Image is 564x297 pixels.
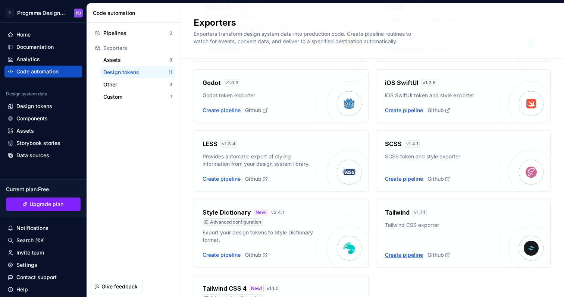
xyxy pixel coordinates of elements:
a: Storybook stories [4,137,82,149]
div: Storybook stories [16,139,60,147]
div: Current plan : Free [6,186,81,193]
h4: Tailwind CSS 4 [203,284,247,293]
a: Analytics [4,53,82,65]
button: Assets8 [100,54,175,66]
button: Create pipeline [385,251,423,259]
div: Settings [16,261,37,269]
div: Documentation [16,43,54,51]
div: v 1.0.3 [224,79,240,86]
div: 3 [169,82,172,88]
h4: iOS SwiftUI [385,78,418,87]
span: Give feedback [101,283,138,290]
div: Exporters [103,44,172,52]
a: Home [4,29,82,41]
a: Github [427,175,451,183]
div: v 2.4.1 [270,209,285,216]
button: Other3 [100,79,175,91]
a: Github [245,251,268,259]
div: 8 [169,57,172,63]
div: Design tokens [103,69,169,76]
button: Notifications [4,222,82,234]
div: Programa Design System [17,9,65,17]
div: v 1.1.0 [265,285,280,292]
a: Documentation [4,41,82,53]
div: Search ⌘K [16,237,44,244]
a: Settings [4,259,82,271]
span: Exporters transform design system data into production code. Create pipeline routines to watch fo... [194,31,413,44]
div: Export your design tokens to Style Dictionary format. [203,229,316,244]
div: New! [254,209,268,216]
button: Help [4,284,82,296]
h2: Exporters [194,17,542,29]
div: Code automation [93,9,177,17]
a: Assets [4,125,82,137]
button: Search ⌘K [4,234,82,246]
button: Create pipeline [385,107,423,114]
div: New! [250,285,264,292]
a: Github [427,107,451,114]
div: Invite team [16,249,44,256]
h4: Style Dictionary [203,208,251,217]
button: Pipelines0 [91,27,175,39]
div: 0 [169,30,172,36]
div: P [5,9,14,18]
button: Design tokens11 [100,66,175,78]
div: Assets [103,56,169,64]
div: Data sources [16,152,49,159]
div: Advanced configuration [203,218,263,226]
div: Analytics [16,56,40,63]
button: Create pipeline [203,175,241,183]
a: Components [4,113,82,124]
div: PD [76,10,81,16]
a: Github [245,107,268,114]
button: Contact support [4,271,82,283]
div: v 1.7.1 [413,209,427,216]
a: Github [427,251,451,259]
button: Create pipeline [203,251,241,259]
div: Provides automatic export of styling information from your design system library. [203,153,316,168]
button: Create pipeline [203,107,241,114]
h4: Tailwind [385,208,410,217]
a: Upgrade plan [6,198,81,211]
div: Help [16,286,28,293]
button: Create pipeline [385,175,423,183]
h4: SCSS [385,139,402,148]
div: Notifications [16,224,48,232]
div: 1 [170,94,172,100]
div: v 1.4.1 [405,140,420,148]
div: SCSS token and style exporter [385,153,499,160]
div: Contact support [16,274,57,281]
div: Tailwind CSS exporter [385,221,499,229]
div: 11 [169,69,172,75]
h4: LESS [203,139,217,148]
div: v 1.2.6 [421,79,437,86]
div: iOS SwiftUI token and style exporter [385,92,499,99]
a: Design tokens [4,100,82,112]
h4: Godot [203,78,221,87]
div: Code automation [16,68,59,75]
div: Custom [103,93,170,101]
div: Home [16,31,31,38]
button: PPrograma Design SystemPD [1,5,85,21]
button: Give feedback [91,280,142,293]
a: Data sources [4,149,82,161]
span: Upgrade plan [29,200,63,208]
button: Custom1 [100,91,175,103]
div: Design tokens [16,102,52,110]
div: Pipelines [103,29,169,37]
